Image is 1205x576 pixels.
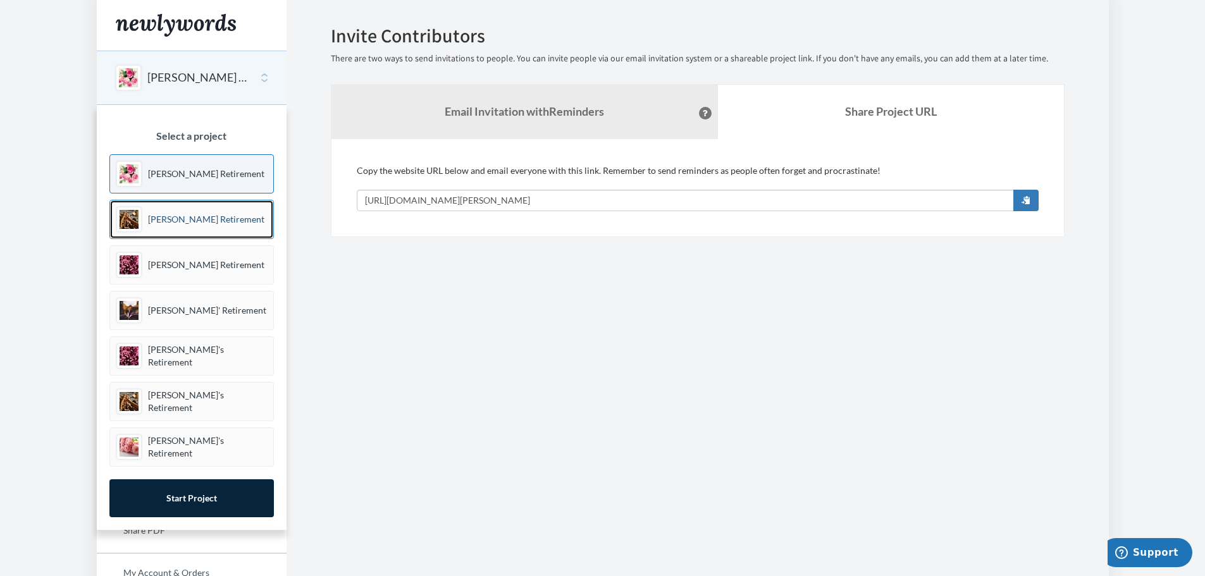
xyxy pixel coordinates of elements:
[845,104,937,118] b: Share Project URL
[147,70,250,86] button: [PERSON_NAME] Retirement
[148,304,266,317] p: [PERSON_NAME]' Retirement
[1108,538,1192,570] iframe: Opens a widget where you can chat to one of our agents
[445,104,604,118] strong: Email Invitation with Reminders
[148,434,267,460] p: [PERSON_NAME]'s Retirement
[148,259,264,271] p: [PERSON_NAME] Retirement
[109,245,274,285] a: [PERSON_NAME] Retirement
[331,25,1065,46] h2: Invite Contributors
[109,291,274,330] a: [PERSON_NAME]' Retirement
[97,521,287,540] a: Share PDF
[116,14,236,37] img: Newlywords logo
[148,343,267,369] p: [PERSON_NAME]'s Retirement
[331,52,1065,65] p: There are two ways to send invitations to people. You can invite people via our email invitation ...
[109,154,274,193] a: [PERSON_NAME] Retirement
[357,164,1039,211] div: Copy the website URL below and email everyone with this link. Remember to send reminders as peopl...
[109,200,274,239] a: [PERSON_NAME] Retirement
[109,130,274,142] h3: Select a project
[148,389,267,414] p: [PERSON_NAME]'s Retirement
[109,336,274,376] a: [PERSON_NAME]'s Retirement
[109,479,274,517] a: Start Project
[109,427,274,467] a: [PERSON_NAME]'s Retirement
[148,168,264,180] p: [PERSON_NAME] Retirement
[148,213,264,226] p: [PERSON_NAME] Retirement
[109,382,274,421] a: [PERSON_NAME]'s Retirement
